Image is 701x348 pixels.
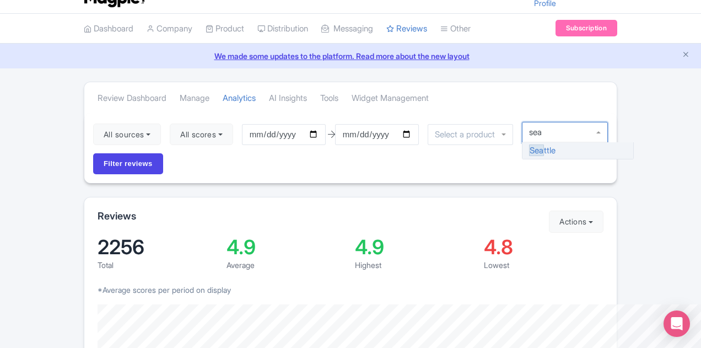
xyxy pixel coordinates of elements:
[355,237,475,257] div: 4.9
[147,14,192,44] a: Company
[227,259,347,271] div: Average
[223,83,256,114] a: Analytics
[227,237,347,257] div: 4.9
[98,259,218,271] div: Total
[549,211,603,233] button: Actions
[484,259,604,271] div: Lowest
[320,83,338,114] a: Tools
[93,153,163,174] input: Filter reviews
[522,142,633,159] div: ttle
[269,83,307,114] a: AI Insights
[84,14,133,44] a: Dashboard
[529,144,544,156] span: Sea
[529,127,545,137] input: Select a collection
[386,14,427,44] a: Reviews
[321,14,373,44] a: Messaging
[556,20,617,36] a: Subscription
[355,259,475,271] div: Highest
[435,130,501,140] input: Select a product
[98,83,166,114] a: Review Dashboard
[484,237,604,257] div: 4.8
[206,14,244,44] a: Product
[664,310,690,337] div: Open Intercom Messenger
[7,50,694,62] a: We made some updates to the platform. Read more about the new layout
[98,211,136,222] h2: Reviews
[93,124,161,146] button: All sources
[257,14,308,44] a: Distribution
[682,49,690,62] button: Close announcement
[440,14,471,44] a: Other
[98,284,603,296] p: *Average scores per period on display
[352,83,429,114] a: Widget Management
[180,83,209,114] a: Manage
[98,237,218,257] div: 2256
[170,124,233,146] button: All scores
